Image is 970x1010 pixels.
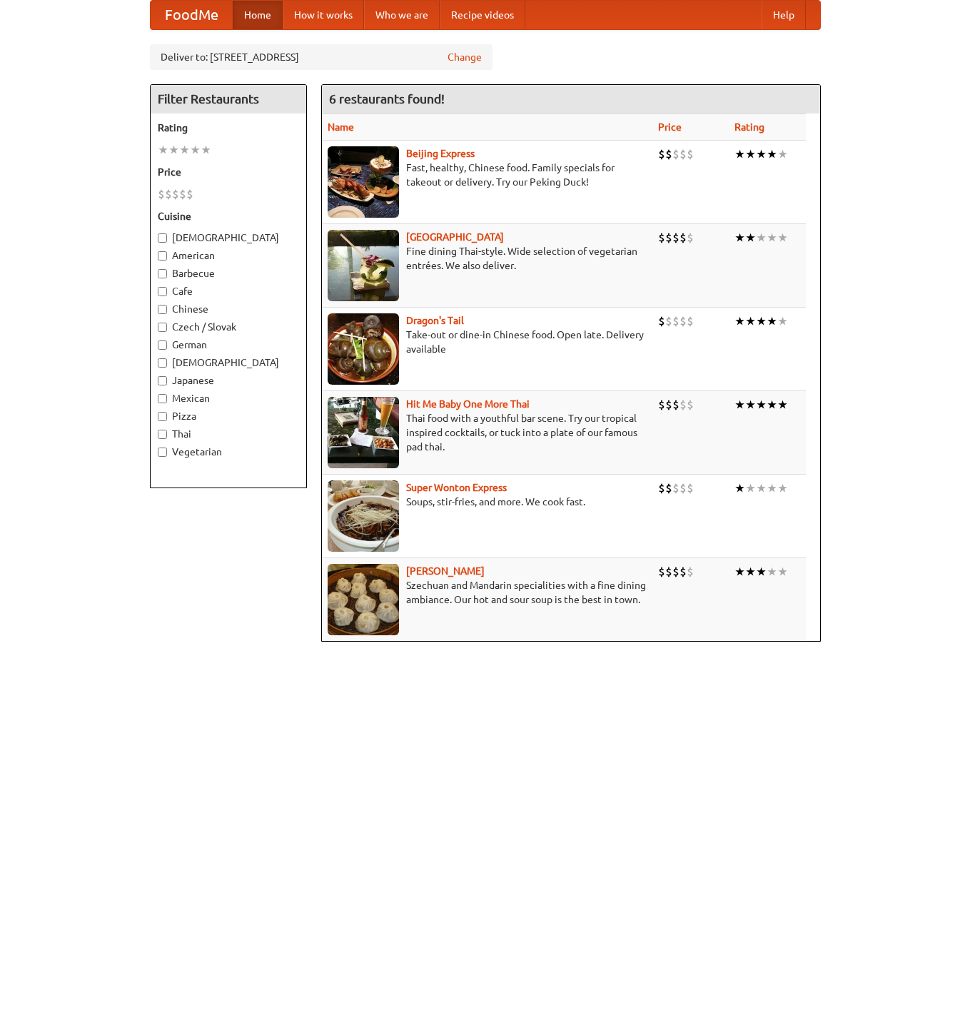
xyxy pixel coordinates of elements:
a: [PERSON_NAME] [406,565,485,577]
p: Fine dining Thai-style. Wide selection of vegetarian entrées. We also deliver. [328,244,647,273]
a: Help [762,1,806,29]
input: Chinese [158,305,167,314]
li: ★ [745,313,756,329]
label: [DEMOGRAPHIC_DATA] [158,355,299,370]
img: shandong.jpg [328,564,399,635]
li: $ [186,186,193,202]
a: Super Wonton Express [406,482,507,493]
li: ★ [179,142,190,158]
a: Home [233,1,283,29]
li: $ [679,397,687,413]
li: ★ [767,480,777,496]
li: $ [165,186,172,202]
li: ★ [734,313,745,329]
label: Mexican [158,391,299,405]
li: ★ [745,146,756,162]
p: Soups, stir-fries, and more. We cook fast. [328,495,647,509]
img: beijing.jpg [328,146,399,218]
p: Fast, healthy, Chinese food. Family specials for takeout or delivery. Try our Peking Duck! [328,161,647,189]
li: ★ [756,564,767,580]
ng-pluralize: 6 restaurants found! [329,92,445,106]
a: Who we are [364,1,440,29]
li: ★ [777,313,788,329]
li: $ [665,146,672,162]
input: Thai [158,430,167,439]
li: $ [687,480,694,496]
h5: Rating [158,121,299,135]
li: ★ [734,480,745,496]
li: $ [687,230,694,246]
p: Thai food with a youthful bar scene. Try our tropical inspired cocktails, or tuck into a plate of... [328,411,647,454]
li: $ [679,480,687,496]
a: Price [658,121,682,133]
li: $ [658,564,665,580]
input: Cafe [158,287,167,296]
li: $ [687,313,694,329]
li: ★ [745,480,756,496]
li: ★ [745,397,756,413]
a: Rating [734,121,764,133]
li: $ [679,313,687,329]
a: Dragon's Tail [406,315,464,326]
li: ★ [777,564,788,580]
a: Hit Me Baby One More Thai [406,398,530,410]
li: $ [665,230,672,246]
li: ★ [190,142,201,158]
li: ★ [767,397,777,413]
li: ★ [756,397,767,413]
li: ★ [745,564,756,580]
div: Deliver to: [STREET_ADDRESS] [150,44,492,70]
h5: Cuisine [158,209,299,223]
input: Czech / Slovak [158,323,167,332]
li: $ [665,397,672,413]
input: Pizza [158,412,167,421]
li: $ [672,230,679,246]
input: Mexican [158,394,167,403]
label: Czech / Slovak [158,320,299,334]
li: ★ [777,230,788,246]
label: German [158,338,299,352]
li: ★ [777,480,788,496]
li: ★ [756,480,767,496]
li: ★ [745,230,756,246]
a: [GEOGRAPHIC_DATA] [406,231,504,243]
li: $ [665,480,672,496]
li: ★ [777,397,788,413]
label: Chinese [158,302,299,316]
li: ★ [767,230,777,246]
li: ★ [756,230,767,246]
a: Beijing Express [406,148,475,159]
h5: Price [158,165,299,179]
li: ★ [767,313,777,329]
input: Barbecue [158,269,167,278]
label: Pizza [158,409,299,423]
input: [DEMOGRAPHIC_DATA] [158,233,167,243]
p: Take-out or dine-in Chinese food. Open late. Delivery available [328,328,647,356]
label: Japanese [158,373,299,388]
li: ★ [734,146,745,162]
li: ★ [201,142,211,158]
li: $ [672,480,679,496]
img: superwonton.jpg [328,480,399,552]
li: $ [687,564,694,580]
li: $ [658,146,665,162]
li: ★ [734,230,745,246]
img: babythai.jpg [328,397,399,468]
label: Vegetarian [158,445,299,459]
a: Recipe videos [440,1,525,29]
label: Thai [158,427,299,441]
li: ★ [734,397,745,413]
li: $ [658,397,665,413]
li: ★ [756,313,767,329]
li: $ [658,480,665,496]
li: $ [665,313,672,329]
img: satay.jpg [328,230,399,301]
li: $ [687,146,694,162]
li: $ [179,186,186,202]
a: Name [328,121,354,133]
li: $ [687,397,694,413]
